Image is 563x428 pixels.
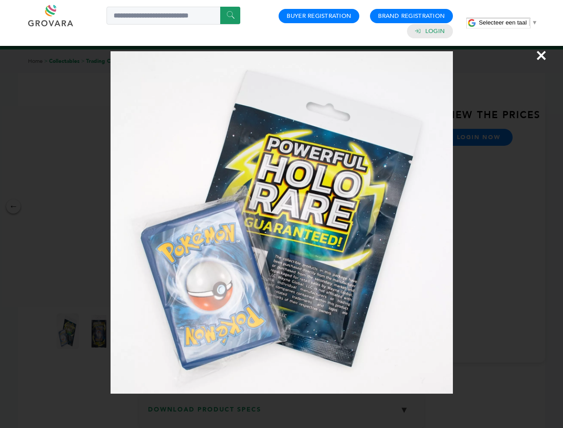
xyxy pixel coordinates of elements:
[287,12,351,20] a: Buyer Registration
[529,19,530,26] span: ​
[479,19,526,26] span: Selecteer een taal
[535,43,547,68] span: ×
[107,7,240,25] input: Search a product or brand...
[479,19,538,26] a: Selecteer een taal​
[532,19,538,26] span: ▼
[425,27,445,35] a: Login
[111,51,453,394] img: Image Preview
[378,12,445,20] a: Brand Registration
